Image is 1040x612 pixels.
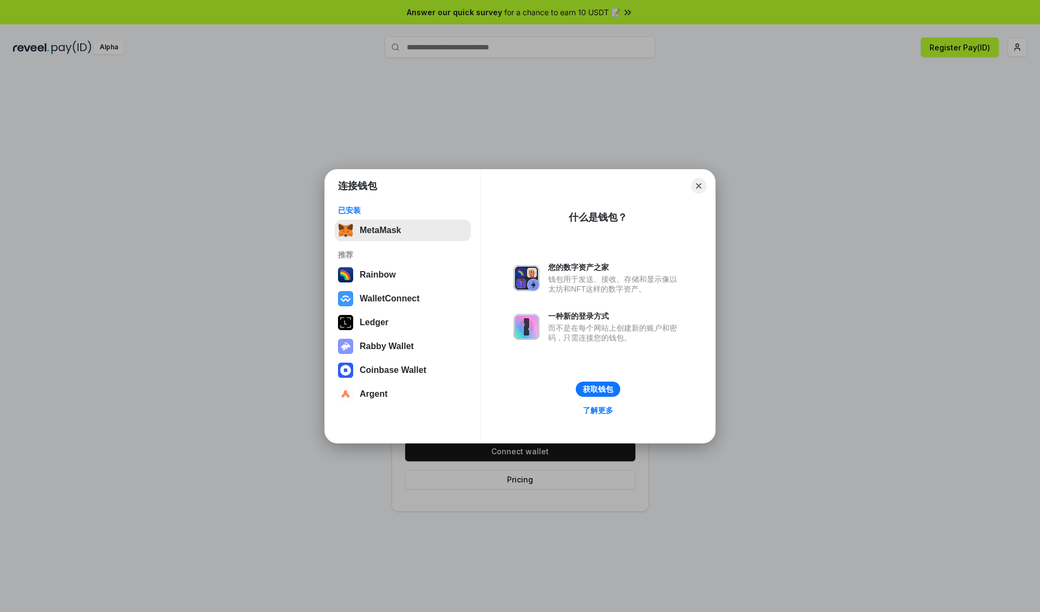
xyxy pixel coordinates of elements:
[569,211,627,224] div: 什么是钱包？
[548,311,682,321] div: 一种新的登录方式
[338,291,353,306] img: svg+xml,%3Csvg%20width%3D%2228%22%20height%3D%2228%22%20viewBox%3D%220%200%2028%2028%22%20fill%3D...
[338,250,467,260] div: 推荐
[338,315,353,330] img: svg+xml,%3Csvg%20xmlns%3D%22http%3A%2F%2Fwww.w3.org%2F2000%2Fsvg%22%20width%3D%2228%22%20height%3...
[360,342,414,351] div: Rabby Wallet
[548,274,682,294] div: 钱包用于发送、接收、存储和显示像以太坊和NFT这样的数字资产。
[360,226,401,235] div: MetaMask
[338,205,467,215] div: 已安装
[338,339,353,354] img: svg+xml,%3Csvg%20xmlns%3D%22http%3A%2F%2Fwww.w3.org%2F2000%2Fsvg%22%20fill%3D%22none%22%20viewBox...
[338,223,353,238] img: svg+xml,%3Csvg%20fill%3D%22none%22%20height%3D%2233%22%20viewBox%3D%220%200%2035%2033%22%20width%...
[338,386,353,402] img: svg+xml,%3Csvg%20width%3D%2228%22%20height%3D%2228%22%20viewBox%3D%220%200%2028%2028%22%20fill%3D...
[360,389,388,399] div: Argent
[335,336,471,357] button: Rabby Wallet
[338,267,353,282] img: svg+xml,%3Csvg%20width%3D%22120%22%20height%3D%22120%22%20viewBox%3D%220%200%20120%20120%22%20fil...
[576,403,620,417] a: 了解更多
[360,318,388,327] div: Ledger
[583,384,613,394] div: 获取钱包
[335,264,471,286] button: Rainbow
[548,262,682,272] div: 您的数字资产之家
[576,382,620,397] button: 获取钱包
[335,288,471,310] button: WalletConnect
[360,365,426,375] div: Coinbase Wallet
[338,179,377,192] h1: 连接钱包
[335,383,471,405] button: Argent
[583,405,613,415] div: 了解更多
[513,314,539,340] img: svg+xml,%3Csvg%20xmlns%3D%22http%3A%2F%2Fwww.w3.org%2F2000%2Fsvg%22%20fill%3D%22none%22%20viewBox...
[513,265,539,291] img: svg+xml,%3Csvg%20xmlns%3D%22http%3A%2F%2Fwww.w3.org%2F2000%2Fsvg%22%20fill%3D%22none%22%20viewBox...
[360,270,396,280] div: Rainbow
[691,178,706,194] button: Close
[360,294,420,304] div: WalletConnect
[335,220,471,241] button: MetaMask
[338,363,353,378] img: svg+xml,%3Csvg%20width%3D%2228%22%20height%3D%2228%22%20viewBox%3D%220%200%2028%2028%22%20fill%3D...
[335,359,471,381] button: Coinbase Wallet
[548,323,682,343] div: 而不是在每个网站上创建新的账户和密码，只需连接您的钱包。
[335,312,471,333] button: Ledger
